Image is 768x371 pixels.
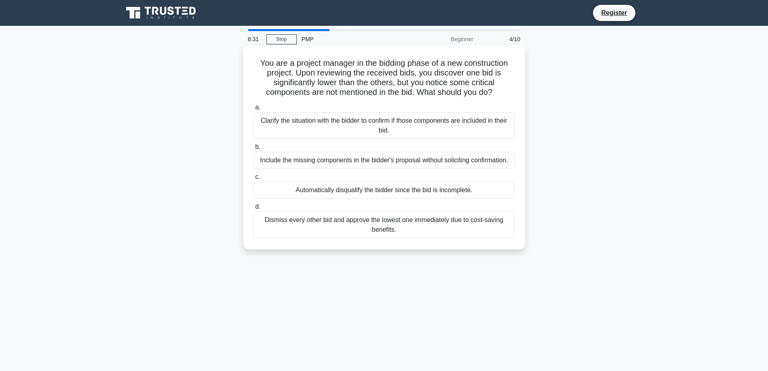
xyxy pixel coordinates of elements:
div: Beginner [408,31,478,47]
span: c. [255,173,260,180]
div: 4/10 [478,31,525,47]
div: PMP [297,31,408,47]
h5: You are a project manager in the bidding phase of a new construction project. Upon reviewing the ... [253,58,516,98]
div: 8:31 [243,31,266,47]
div: Include the missing components in the bidder's proposal without soliciting confirmation. [254,152,515,169]
span: d. [255,203,260,210]
div: Clarify the situation with the bidder to confirm if those components are included in their bid. [254,112,515,139]
span: a. [255,104,260,111]
div: Automatically disqualify the bidder since the bid is incomplete. [254,182,515,199]
span: b. [255,143,260,150]
div: Dismiss every other bid and approve the lowest one immediately due to cost-saving benefits. [254,212,515,238]
a: Stop [266,34,297,44]
a: Register [596,8,632,18]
